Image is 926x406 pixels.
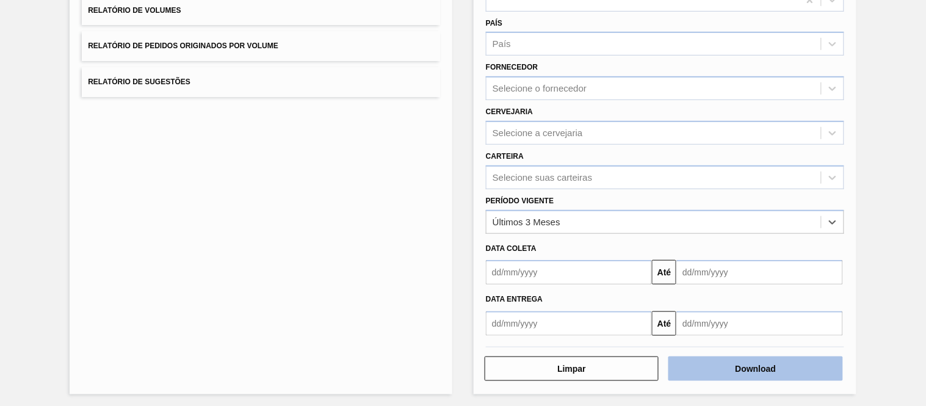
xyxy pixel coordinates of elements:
button: Limpar [485,357,659,381]
label: Carteira [486,152,524,161]
label: Período Vigente [486,197,554,205]
button: Relatório de Pedidos Originados por Volume [82,31,440,61]
div: País [493,39,511,49]
label: Cervejaria [486,107,533,116]
label: Fornecedor [486,63,538,71]
button: Relatório de Sugestões [82,67,440,97]
span: Data entrega [486,295,543,303]
input: dd/mm/yyyy [486,260,652,285]
div: Selecione o fornecedor [493,84,587,94]
button: Até [652,260,676,285]
label: País [486,19,502,27]
div: Selecione a cervejaria [493,128,583,138]
span: Relatório de Volumes [88,6,181,15]
input: dd/mm/yyyy [676,311,842,336]
span: Relatório de Sugestões [88,78,190,86]
span: Relatório de Pedidos Originados por Volume [88,42,278,50]
input: dd/mm/yyyy [676,260,842,285]
div: Últimos 3 Meses [493,217,560,227]
div: Selecione suas carteiras [493,172,592,183]
input: dd/mm/yyyy [486,311,652,336]
button: Download [668,357,842,381]
span: Data coleta [486,244,537,253]
button: Até [652,311,676,336]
